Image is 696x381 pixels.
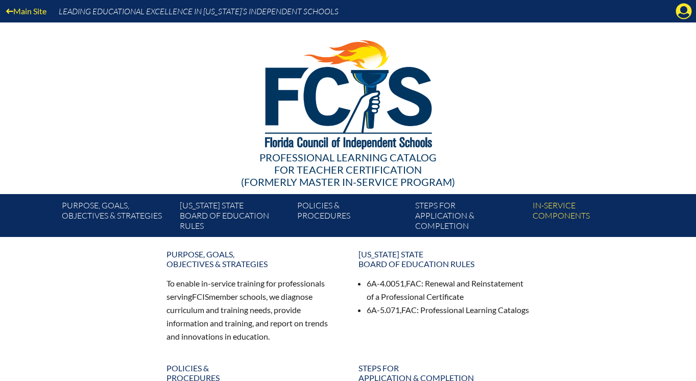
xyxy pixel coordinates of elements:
[529,198,646,237] a: In-servicecomponents
[352,245,536,273] a: [US_STATE] StateBoard of Education rules
[176,198,293,237] a: [US_STATE] StateBoard of Education rules
[166,277,338,343] p: To enable in-service training for professionals serving member schools, we diagnose curriculum an...
[676,3,692,19] svg: Manage account
[54,151,642,188] div: Professional Learning Catalog (formerly Master In-service Program)
[367,303,530,317] li: 6A-5.071, : Professional Learning Catalogs
[367,277,530,303] li: 6A-4.0051, : Renewal and Reinstatement of a Professional Certificate
[2,4,51,18] a: Main Site
[274,163,422,176] span: for Teacher Certification
[293,198,411,237] a: Policies &Procedures
[243,22,453,162] img: FCISlogo221.eps
[411,198,529,237] a: Steps forapplication & completion
[160,245,344,273] a: Purpose, goals,objectives & strategies
[401,305,417,315] span: FAC
[406,278,421,288] span: FAC
[58,198,175,237] a: Purpose, goals,objectives & strategies
[192,292,209,301] span: FCIS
